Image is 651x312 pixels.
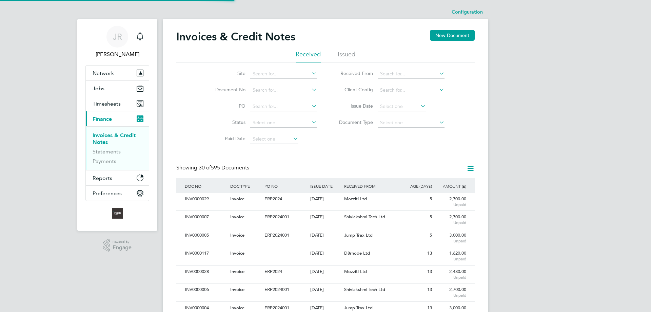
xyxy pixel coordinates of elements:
[334,87,373,93] label: Client Config
[344,214,385,220] span: Shivlakshmi Tech Ltd
[338,50,355,62] li: Issued
[430,196,432,202] span: 5
[378,102,426,111] input: Select one
[113,32,122,41] span: JR
[264,196,282,202] span: ERP2024
[344,269,367,274] span: Mozziti Ltd
[378,69,445,79] input: Search for...
[264,287,289,292] span: ERP2024001
[183,283,229,296] div: INV0000006
[264,269,282,274] span: ERP2024
[435,202,466,207] span: Unpaid
[334,103,373,109] label: Issue Date
[113,239,132,245] span: Powered by
[93,100,121,107] span: Timesheets
[344,232,373,238] span: Jump Trax Ltd
[77,19,157,231] nav: Main navigation
[250,134,298,144] input: Select one
[309,283,343,296] div: [DATE]
[86,81,149,96] button: Jobs
[452,5,483,19] li: Configuration
[434,283,468,301] div: 2,700.00
[230,214,244,220] span: Invoice
[434,229,468,247] div: 3,000.00
[334,119,373,125] label: Document Type
[176,30,295,43] h2: Invoices & Credit Notes
[86,126,149,170] div: Finance
[435,220,466,225] span: Unpaid
[434,247,468,265] div: 1,620.00
[93,175,112,181] span: Reports
[230,232,244,238] span: Invoice
[434,265,468,283] div: 2,430.00
[309,229,343,242] div: [DATE]
[344,305,373,311] span: Jump Trax Ltd
[427,305,432,311] span: 13
[230,269,244,274] span: Invoice
[309,193,343,205] div: [DATE]
[183,247,229,260] div: INV0000117
[93,148,121,155] a: Statements
[230,287,244,292] span: Invoice
[86,96,149,111] button: Timesheets
[309,178,343,194] div: ISSUE DATE
[309,211,343,223] div: [DATE]
[296,50,321,62] li: Received
[206,70,245,76] label: Site
[430,30,475,41] button: New Document
[342,178,399,194] div: RECEIVED FROM
[85,208,149,219] a: Go to home page
[250,69,317,79] input: Search for...
[309,265,343,278] div: [DATE]
[427,287,432,292] span: 13
[93,70,114,76] span: Network
[250,118,317,128] input: Select one
[250,102,317,111] input: Search for...
[176,164,251,171] div: Showing
[264,232,289,238] span: ERP2024001
[183,265,229,278] div: INV0000028
[264,305,289,311] span: ERP2024001
[230,196,244,202] span: Invoice
[344,196,367,202] span: Mozziti Ltd
[86,170,149,185] button: Reports
[93,190,122,197] span: Preferences
[434,178,468,194] div: AMOUNT (£)
[85,50,149,58] span: James Rogers
[85,26,149,58] a: JR[PERSON_NAME]
[435,238,466,244] span: Unpaid
[399,178,434,194] div: AGE (DAYS)
[344,250,370,256] span: D8rnode Ltd
[430,232,432,238] span: 5
[434,193,468,210] div: 2,700.00
[103,239,132,252] a: Powered byEngage
[183,229,229,242] div: INV0000005
[93,158,116,164] a: Payments
[309,247,343,260] div: [DATE]
[206,103,245,109] label: PO
[230,250,244,256] span: Invoice
[86,111,149,126] button: Finance
[435,275,466,280] span: Unpaid
[199,164,249,171] span: 595 Documents
[86,66,149,80] button: Network
[435,293,466,298] span: Unpaid
[378,118,445,128] input: Select one
[334,70,373,76] label: Received From
[93,132,136,145] a: Invoices & Credit Notes
[264,214,289,220] span: ERP2024001
[199,164,211,171] span: 30 of
[230,305,244,311] span: Invoice
[434,211,468,228] div: 2,700.00
[206,87,245,93] label: Document No
[206,119,245,125] label: Status
[93,85,104,92] span: Jobs
[344,287,385,292] span: Shivlakshmi Tech Ltd
[93,116,112,122] span: Finance
[86,186,149,201] button: Preferences
[183,211,229,223] div: INV0000007
[206,135,245,142] label: Paid Date
[427,269,432,274] span: 13
[263,178,308,194] div: PO NO
[378,86,445,95] input: Search for...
